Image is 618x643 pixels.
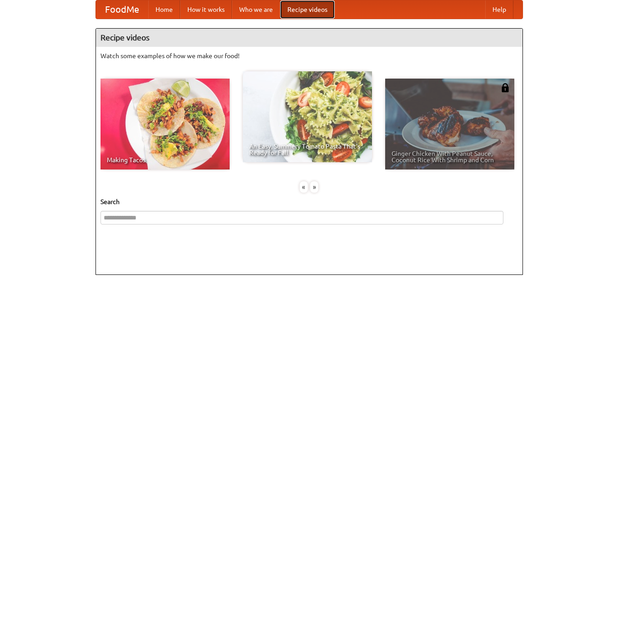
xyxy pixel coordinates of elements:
a: An Easy, Summery Tomato Pasta That's Ready for Fall [243,71,372,162]
a: How it works [180,0,232,19]
span: An Easy, Summery Tomato Pasta That's Ready for Fall [249,143,366,156]
p: Watch some examples of how we make our food! [100,51,518,60]
a: Making Tacos [100,79,230,169]
span: Making Tacos [107,157,223,163]
a: Home [148,0,180,19]
div: » [310,181,318,193]
a: Who we are [232,0,280,19]
a: Help [485,0,513,19]
a: Recipe videos [280,0,335,19]
img: 483408.png [501,83,510,92]
h4: Recipe videos [96,29,523,47]
h5: Search [100,197,518,206]
a: FoodMe [96,0,148,19]
div: « [300,181,308,193]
